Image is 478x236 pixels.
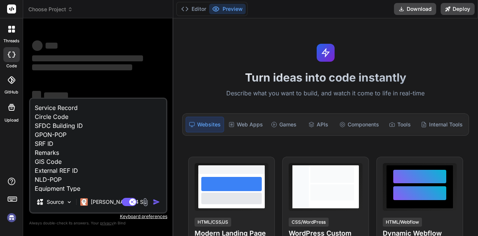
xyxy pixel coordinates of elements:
[47,198,64,206] p: Source
[302,117,335,132] div: APIs
[6,63,17,69] label: code
[44,92,68,98] span: ‌
[32,64,132,70] span: ‌
[178,89,474,98] p: Describe what you want to build, and watch it come to life in real-time
[336,117,382,132] div: Components
[289,218,329,227] div: CSS/WordPress
[178,4,209,14] button: Editor
[267,117,300,132] div: Games
[28,6,73,13] span: Choose Project
[30,99,166,191] textarea: Service Record Circle Code SFDC Building ID GPON-POP SRF ID Remarks GIS Code External REF ID NLD-...
[5,211,18,224] img: signin
[141,198,150,206] img: attachment
[384,117,416,132] div: Tools
[32,55,143,61] span: ‌
[153,198,160,206] img: icon
[226,117,266,132] div: Web Apps
[209,4,246,14] button: Preview
[394,3,436,15] button: Download
[418,117,466,132] div: Internal Tools
[91,198,146,206] p: [PERSON_NAME] 4 S..
[441,3,475,15] button: Deploy
[195,218,231,227] div: HTML/CSS/JS
[29,214,167,220] p: Keyboard preferences
[29,220,167,227] p: Always double-check its answers. Your in Bind
[383,218,422,227] div: HTML/Webflow
[32,40,43,51] span: ‌
[66,199,72,205] img: Pick Models
[80,198,88,206] img: Claude 4 Sonnet
[4,117,19,123] label: Upload
[46,43,58,49] span: ‌
[4,89,18,95] label: GitHub
[100,221,114,225] span: privacy
[178,71,474,84] h1: Turn ideas into code instantly
[32,91,41,100] span: ‌
[186,117,224,132] div: Websites
[3,38,19,44] label: threads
